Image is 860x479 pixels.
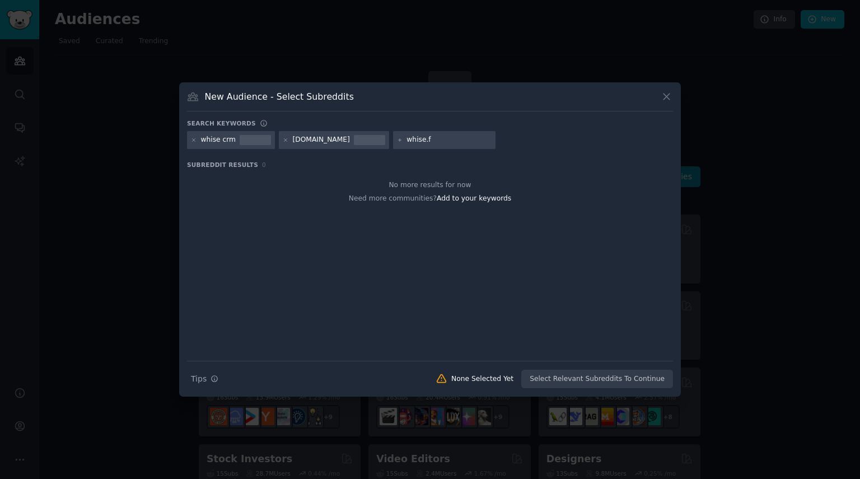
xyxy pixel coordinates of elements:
[187,161,258,169] span: Subreddit Results
[187,190,673,204] div: Need more communities?
[191,373,207,385] span: Tips
[205,91,354,103] h3: New Audience - Select Subreddits
[262,161,266,168] span: 0
[187,369,222,389] button: Tips
[187,180,673,190] div: No more results for now
[406,135,492,145] input: New Keyword
[437,194,511,202] span: Add to your keywords
[201,135,236,145] div: whise crm
[293,135,350,145] div: [DOMAIN_NAME]
[451,374,513,384] div: None Selected Yet
[187,119,256,127] h3: Search keywords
